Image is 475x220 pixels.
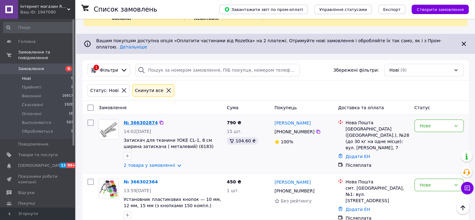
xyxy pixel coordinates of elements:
span: 597 [67,120,73,125]
img: Фото товару [99,179,118,198]
button: Експорт [378,5,406,14]
span: Оплачені [22,111,42,117]
span: Нові [22,76,31,81]
input: Пошук за номером замовлення, ПІБ покупця, номером телефону, Email, номером накладної [135,64,300,76]
span: Виконані [22,93,41,99]
span: Нові [389,67,399,73]
div: 104.60 ₴ [227,137,258,145]
span: 9 [66,66,72,71]
button: Наверх [456,201,469,214]
div: [GEOGRAPHIC_DATA] ([GEOGRAPHIC_DATA].), №28 (до 30 кг на одне місце): вул. [PERSON_NAME], 7 [345,126,409,151]
span: Покупці [18,201,35,206]
span: 99+ [67,163,77,168]
span: Скасовані [22,102,43,108]
span: Прийняті [22,84,41,90]
span: 450 ₴ [227,179,241,184]
div: Нова Пошта [345,179,409,185]
div: Нова Пошта [345,120,409,126]
div: Післяплата [345,162,409,168]
div: Cкинути все [134,87,165,94]
span: Експорт [383,7,401,12]
span: Інтернет магазин REVATORG [20,4,67,9]
span: Доставка та оплата [338,105,384,110]
span: Без рейтингу [281,198,312,203]
span: Cума [227,105,238,110]
span: Збережені фільтри: [333,67,379,73]
span: Замовлення та повідомлення [18,49,75,61]
span: Замовлення [99,105,126,110]
span: Завантажити звіт по пром-оплаті [224,7,303,12]
span: Фільтри [100,67,118,73]
span: Статус [414,105,430,110]
a: Фото товару [99,120,119,140]
div: Статус: Нові [89,87,120,94]
a: [PERSON_NAME] [275,120,311,126]
span: Показники роботи компанії [18,174,58,185]
div: смт. [GEOGRAPHIC_DATA], №1: вул. [STREET_ADDRESS] [345,185,409,204]
span: 13:59[DATE] [124,188,151,193]
input: Пошук [3,22,74,33]
span: [DEMOGRAPHIC_DATA] [18,163,64,168]
h1: Список замовлень [94,6,157,13]
span: Головна [18,39,36,44]
span: 18 [69,111,73,117]
div: Нове [420,182,451,188]
span: 100% [281,139,293,144]
span: Выполняются [22,120,51,125]
a: Фото товару [99,179,119,199]
span: Управління статусами [319,7,367,12]
a: № 366302874 [124,120,158,125]
button: Завантажити звіт по пром-оплаті [219,5,308,14]
span: Повідомлення [18,141,48,147]
a: 2 товара у замовленні [124,163,175,168]
span: Створити замовлення [417,7,464,12]
span: Замовлення [18,66,44,72]
span: Обробляються [22,129,53,134]
div: Нове [420,122,451,129]
span: 14:02[DATE] [124,129,151,134]
span: 1928 [64,102,73,108]
a: Детальніше [120,44,147,49]
span: 790 ₴ [227,120,241,125]
span: Товари та послуги [18,152,58,158]
div: Ваш ID: 1947090 [20,9,75,15]
a: Додати ЕН [345,207,370,212]
span: 9 [71,76,73,81]
span: Вашим покупцям доступна опція «Оплатити частинами від Rozetka» на 2 платежі. Отримуйте нові замов... [96,38,441,49]
span: [PHONE_NUMBER] [275,129,314,134]
span: 1 [71,129,73,134]
button: Чат з покупцем [461,182,473,194]
button: Управління статусами [314,5,372,14]
a: Затискач для тканини YOKE CL-1, 8 см ширина затискача ( металевий) (6183) [124,138,214,149]
span: 16917 [62,93,73,99]
img: Фото товару [99,120,118,139]
a: Створити замовлення [405,7,469,12]
span: [PHONE_NUMBER] [275,188,314,193]
button: Створити замовлення [412,5,469,14]
span: Покупець [275,105,297,110]
span: 13 [59,163,67,168]
a: № 366302364 [124,179,158,184]
span: 15 шт. [227,129,242,134]
span: 1 [71,84,73,90]
a: Додати ЕН [345,154,370,159]
a: [PERSON_NAME] [275,179,311,185]
span: Відгуки [18,190,34,196]
span: 1 шт. [227,188,239,193]
span: (9) [400,68,407,73]
a: Установник пластикових кнопок — 10 мм, 12 мм, 15 мм (з кнопками 150 компл.) (6103) [124,197,221,214]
